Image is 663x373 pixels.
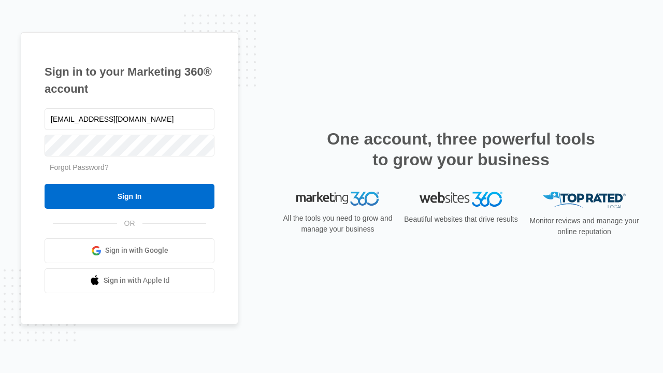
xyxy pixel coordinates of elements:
[324,128,598,170] h2: One account, three powerful tools to grow your business
[296,192,379,206] img: Marketing 360
[104,275,170,286] span: Sign in with Apple Id
[526,216,642,237] p: Monitor reviews and manage your online reputation
[543,192,626,209] img: Top Rated Local
[45,108,214,130] input: Email
[280,213,396,235] p: All the tools you need to grow and manage your business
[45,268,214,293] a: Sign in with Apple Id
[117,218,142,229] span: OR
[45,63,214,97] h1: Sign in to your Marketing 360® account
[420,192,502,207] img: Websites 360
[403,214,519,225] p: Beautiful websites that drive results
[45,238,214,263] a: Sign in with Google
[45,184,214,209] input: Sign In
[50,163,109,171] a: Forgot Password?
[105,245,168,256] span: Sign in with Google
